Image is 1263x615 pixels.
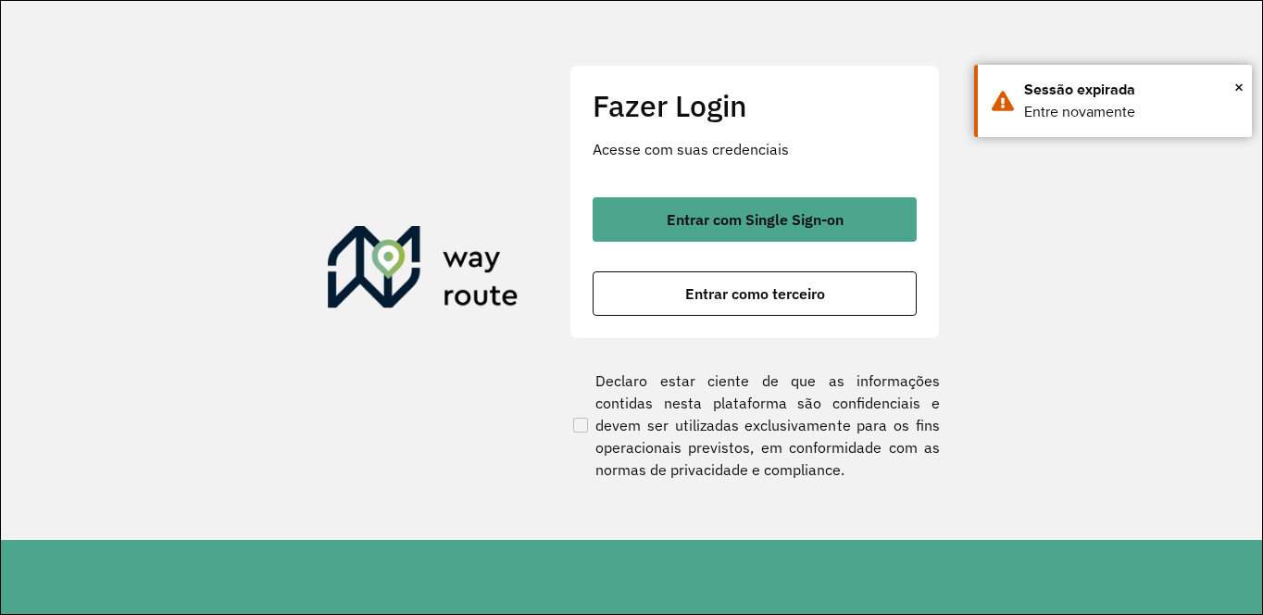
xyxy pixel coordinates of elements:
[1234,73,1244,101] span: ×
[328,226,519,315] img: Roteirizador AmbevTech
[1024,79,1238,101] div: Sessão expirada
[685,286,825,301] span: Entrar como terceiro
[593,138,917,160] p: Acesse com suas credenciais
[593,197,917,242] button: button
[593,88,917,123] h2: Fazer Login
[667,212,844,227] span: Entrar com Single Sign-on
[593,271,917,316] button: button
[1234,73,1244,101] button: Close
[1024,101,1238,123] div: Entre novamente
[569,370,940,481] label: Declaro estar ciente de que as informações contidas nesta plataforma são confidenciais e devem se...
